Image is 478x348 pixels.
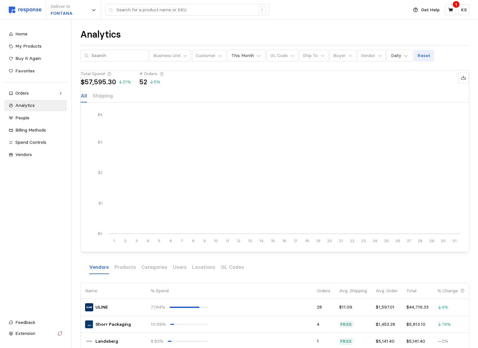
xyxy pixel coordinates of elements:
[248,238,252,243] tspan: 13
[98,170,103,175] tspan: $2
[150,79,160,86] p: 5 %
[421,7,440,13] p: Get Help
[204,238,206,243] tspan: 9
[406,288,429,294] p: Total
[192,263,215,271] p: Locations
[81,92,87,100] p: All
[350,238,354,243] tspan: 22
[294,238,297,243] tspan: 17
[4,149,67,160] a: Vendors
[151,304,165,310] div: 77.64%
[271,238,275,243] tspan: 15
[89,263,109,271] p: Vendors
[455,1,457,8] p: 1
[418,52,430,59] p: Reset
[4,137,67,148] a: Spend Controls
[361,238,366,243] tspan: 23
[135,238,138,243] tspan: 3
[98,231,103,236] tspan: $0
[270,52,288,59] p: GL Code
[15,55,41,61] span: Buy It Again
[98,112,103,117] tspan: $4
[51,10,73,17] p: FONTANA
[15,43,42,49] span: My Products
[4,100,67,111] a: Analytics
[114,263,136,271] p: Products
[376,338,398,345] p: $5,141.40
[153,52,181,59] p: Business Unit
[226,238,229,243] tspan: 11
[15,139,46,145] span: Spend Controls
[15,127,46,133] span: Billing Methods
[99,201,103,205] tspan: $1
[391,52,401,59] div: Daily
[4,328,67,339] button: Extension
[406,321,429,328] p: $5,813.10
[151,288,208,294] p: % Spend
[340,338,352,345] p: Free
[437,288,458,294] p: % Change
[118,79,131,86] p: 21 %
[4,125,67,136] a: Billing Methods
[80,29,121,41] h1: Analytics
[214,238,218,243] tspan: 10
[92,50,145,61] input: Search
[453,238,457,243] tspan: 31
[4,53,67,64] a: Buy It Again
[340,321,352,328] p: Free
[15,330,35,336] span: Extension
[95,321,131,328] p: Shorr Packaging
[437,321,451,328] p: 76 %
[237,238,241,243] tspan: 12
[305,238,309,243] tspan: 18
[4,29,67,40] a: Home
[395,238,400,243] tspan: 26
[140,70,164,77] div: # Orders
[231,52,254,59] div: This Month
[317,304,330,311] p: 28
[333,52,346,59] p: Buyer
[147,238,149,243] tspan: 4
[95,304,108,311] p: ULINE
[282,238,286,243] tspan: 16
[221,263,244,271] p: GL Codes
[150,50,191,62] button: Business Unit
[437,304,448,311] p: 4 %
[192,50,226,62] button: Customer
[4,41,67,52] a: My Products
[113,238,115,243] tspan: 1
[458,4,469,15] button: KS
[317,338,330,345] p: 1
[173,263,187,271] p: Users
[376,304,398,311] p: $1,597.01
[15,68,35,74] span: Favorites
[357,50,386,62] button: Vendor
[461,7,467,13] p: KS
[124,238,126,243] tspan: 2
[98,140,103,144] tspan: $3
[329,50,356,62] button: Buyer
[258,6,266,14] div: /
[151,321,166,328] div: 10.09%
[409,4,443,16] button: Get Help
[4,65,67,77] a: Favorites
[267,50,298,62] button: GL Code
[15,31,28,37] span: Home
[406,338,429,345] p: $5,141.40
[158,238,160,243] tspan: 5
[376,321,398,328] p: $1,453.28
[406,304,429,311] p: $44,716.33
[81,79,116,85] p: $57,595.30
[384,238,389,243] tspan: 25
[116,4,255,16] input: Search for a product name or SKU
[81,70,131,77] div: Total Spend
[339,304,367,311] p: $11.09
[196,52,216,59] p: Customer
[407,238,411,243] tspan: 27
[414,50,434,62] button: Reset
[15,319,35,325] span: Feedback
[430,238,434,243] tspan: 29
[181,238,183,243] tspan: 7
[93,92,113,100] p: Shipping
[299,50,328,62] button: Ship To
